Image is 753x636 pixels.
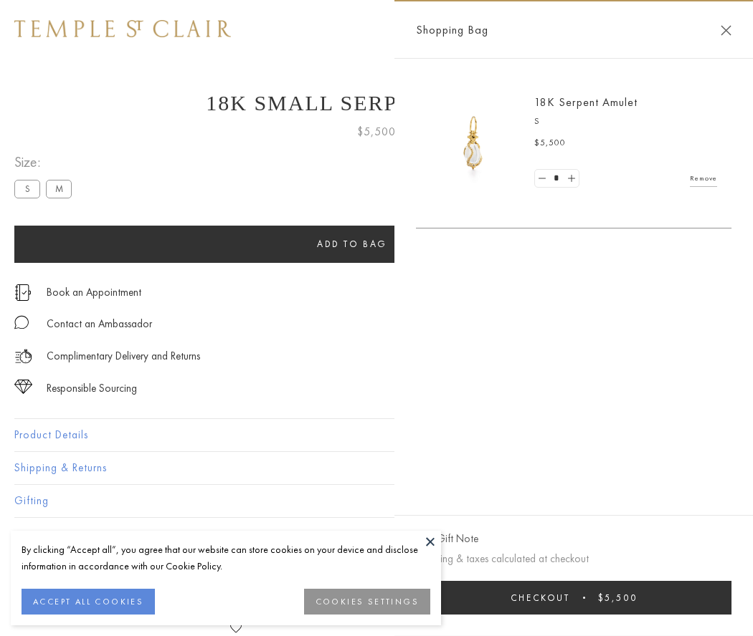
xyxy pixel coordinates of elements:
[416,21,488,39] span: Shopping Bag
[430,100,516,186] img: P51836-E11SERPPV
[690,170,717,186] a: Remove
[511,592,570,604] span: Checkout
[14,419,739,451] button: Product Details
[534,115,717,129] p: S
[416,550,731,568] p: Shipping & taxes calculated at checkout
[47,380,137,397] div: Responsible Sourcing
[14,347,32,365] img: icon_delivery.svg
[14,150,77,174] span: Size:
[22,589,155,615] button: ACCEPT ALL COOKIES
[14,20,231,37] img: Temple St. Clair
[14,284,32,301] img: icon_appointment.svg
[14,380,32,394] img: icon_sourcing.svg
[535,170,549,188] a: Set quantity to 0
[47,284,141,300] a: Book an Appointment
[564,170,578,188] a: Set quantity to 2
[22,541,430,574] div: By clicking “Accept all”, you agree that our website can store cookies on your device and disclos...
[721,25,731,36] button: Close Shopping Bag
[416,581,731,615] button: Checkout $5,500
[416,530,478,548] button: Add Gift Note
[534,95,638,110] a: 18K Serpent Amulet
[304,589,430,615] button: COOKIES SETTINGS
[14,485,739,517] button: Gifting
[14,180,40,198] label: S
[14,91,739,115] h1: 18K Small Serpent Amulet
[47,315,152,333] div: Contact an Ambassador
[46,180,72,198] label: M
[14,226,690,263] button: Add to bag
[14,315,29,329] img: MessageIcon-01_2.svg
[357,122,396,141] span: $5,500
[598,592,638,604] span: $5,500
[534,136,566,150] span: $5,500
[47,347,200,365] p: Complimentary Delivery and Returns
[317,238,387,250] span: Add to bag
[14,452,739,484] button: Shipping & Returns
